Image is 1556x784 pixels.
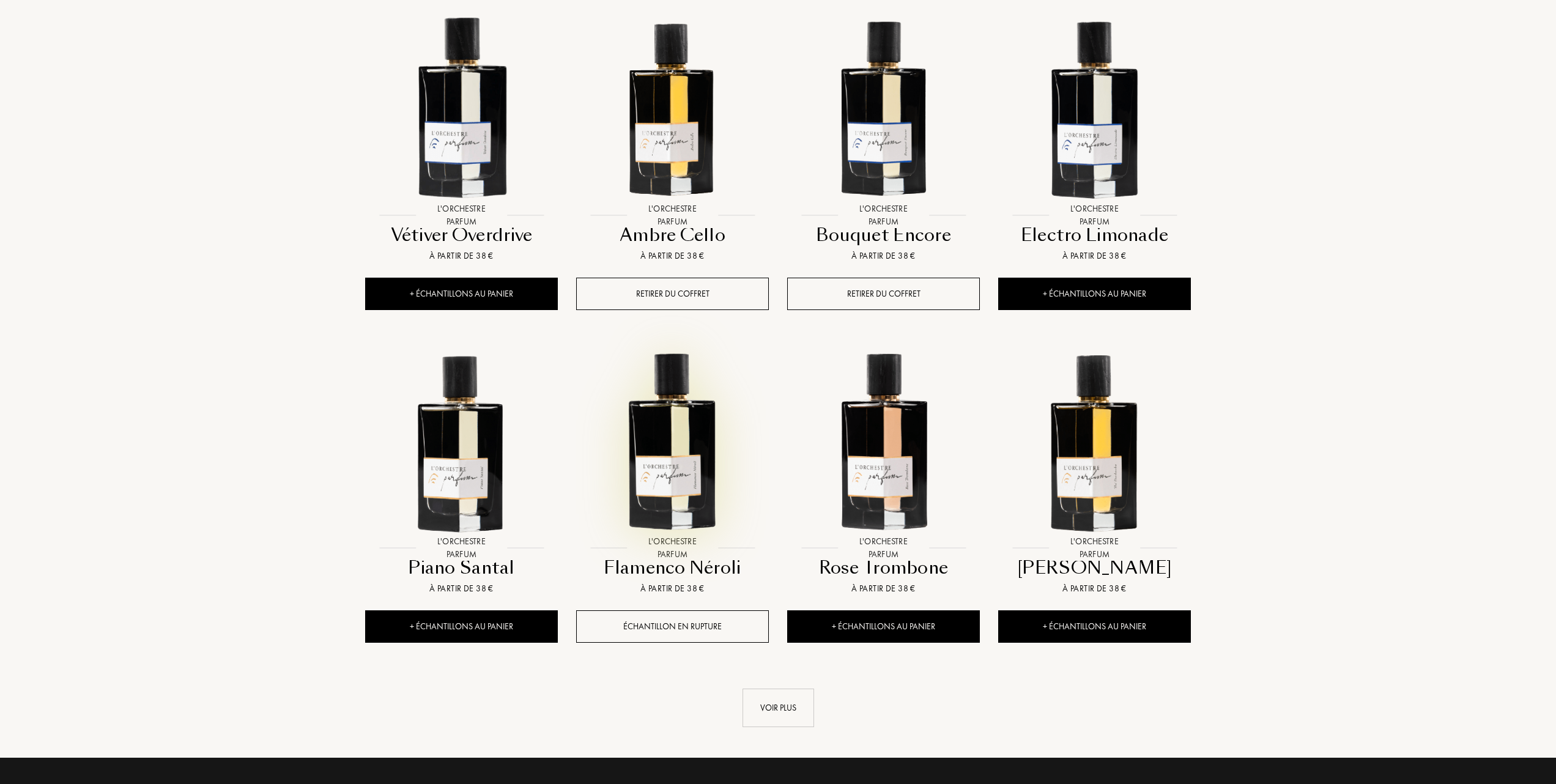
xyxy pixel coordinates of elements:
a: Rose Trombone L'Orchestre ParfumL'Orchestre ParfumRose TromboneÀ partir de 38 € [787,331,980,610]
a: Thé Darbouka L'Orchestre ParfumL'Orchestre Parfum[PERSON_NAME]À partir de 38 € [998,331,1191,610]
div: À partir de 38 € [370,582,553,595]
div: À partir de 38 € [792,250,975,262]
img: Piano Santal L'Orchestre Parfum [366,345,557,535]
div: À partir de 38 € [581,250,764,262]
div: À partir de 38 € [1003,582,1186,595]
img: Ambre Cello L'Orchestre Parfum [577,12,768,202]
a: Piano Santal L'Orchestre ParfumL'Orchestre ParfumPiano SantalÀ partir de 38 € [365,331,558,610]
img: Rose Trombone L'Orchestre Parfum [788,345,979,535]
div: + Échantillons au panier [998,278,1191,310]
div: + Échantillons au panier [998,610,1191,643]
div: Voir plus [743,689,814,727]
div: Retirer du coffret [787,278,980,310]
img: Electro Limonade L'Orchestre Parfum [999,12,1190,202]
div: À partir de 38 € [1003,250,1186,262]
div: Échantillon en rupture [576,610,769,643]
img: Bouquet Encore L'Orchestre Parfum [788,12,979,202]
div: Retirer du coffret [576,278,769,310]
img: Flamenco Néroli L'Orchestre Parfum [577,345,768,535]
img: Vétiver Overdrive L'Orchestre Parfum [366,12,557,202]
div: À partir de 38 € [581,582,764,595]
div: + Échantillons au panier [365,278,558,310]
div: + Échantillons au panier [787,610,980,643]
div: + Échantillons au panier [365,610,558,643]
div: À partir de 38 € [370,250,553,262]
a: Flamenco Néroli L'Orchestre ParfumL'Orchestre ParfumFlamenco NéroliÀ partir de 38 € [576,331,769,610]
img: Thé Darbouka L'Orchestre Parfum [999,345,1190,535]
div: À partir de 38 € [792,582,975,595]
